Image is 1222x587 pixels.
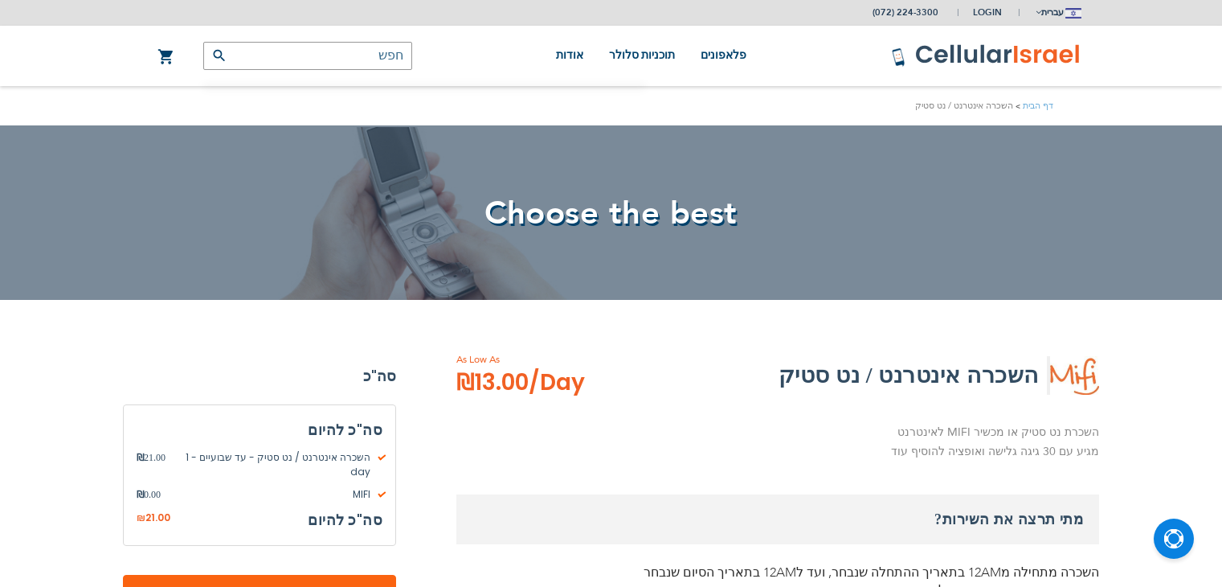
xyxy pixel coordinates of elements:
p: השכרה מתחילה מ12AM בתאריך ההתחלה שנבחר, ועד ל12AM בתאריך הסיום שנבחר [456,564,1099,581]
a: אודות [556,26,583,86]
span: MIFI [161,487,382,502]
span: השכרה אינטרנט / נט סטיק - עד שבועיים - 1 day [166,450,382,479]
span: ₪ [137,487,144,502]
span: ₪ [137,450,144,465]
h3: סה"כ להיום [137,418,382,442]
img: לוגו סלולר ישראל [891,43,1081,68]
a: תוכניות סלולר [609,26,676,86]
span: As Low As [456,352,628,367]
span: 21.00 [145,511,170,524]
span: ₪13.00 [456,367,585,399]
span: Login [973,6,1002,18]
h3: סה"כ להיום [308,508,382,532]
h2: השכרה אינטרנט / נט סטיק [779,359,1039,392]
h3: מתי תרצה את השירות? [456,495,1099,544]
img: Jerusalem [1065,8,1081,18]
span: 0.00 [137,487,161,502]
span: /Day [529,367,585,399]
input: חפש [203,42,412,70]
span: Choose the best [484,191,738,236]
button: עברית [1034,1,1081,24]
li: השכרה אינטרנט / נט סטיק [915,98,1023,113]
span: אודות [556,49,583,61]
span: פלאפונים [701,49,746,61]
a: דף הבית [1023,100,1053,112]
span: תוכניות סלולר [609,49,676,61]
span: ₪ [137,511,145,526]
p: השכרת נט סטיק או מכשיר MIFI לאינטרנט מגיע עם 30 גיגה גלישה ואופציה להוסיף עוד [456,423,1099,462]
a: (072) 224-3300 [873,6,938,18]
a: פלאפונים [701,26,746,86]
img: השכרה אינטרנט / נט סטיק [1050,356,1099,395]
span: 21.00 [137,450,166,479]
strong: סה"כ [123,364,396,388]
